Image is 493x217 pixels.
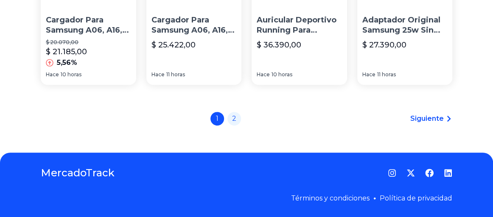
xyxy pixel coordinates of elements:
p: $ 21.185,00 [46,46,87,58]
p: Adaptador Original Samsung 25w Sin Cable A16 A26 A36 A56 [362,15,448,36]
a: Instagram [388,169,396,177]
p: $ 25.422,00 [151,39,196,51]
a: 2 [227,112,241,125]
a: Facebook [425,169,434,177]
span: Siguiente [410,114,444,124]
span: Hace [151,71,165,78]
p: $ 20.070,00 [46,39,131,46]
p: $ 36.390,00 [257,39,301,51]
span: 11 horas [377,71,396,78]
span: 10 horas [272,71,292,78]
p: Cargador Para Samsung A06, A16, A26, A36, A56 S24 Fe, Flip 6 [151,15,237,36]
span: 11 horas [166,71,185,78]
a: Siguiente [410,114,452,124]
p: Cargador Para Samsung A06, A16, A26, A36, A56 S24 Fe, Flip 6 [46,15,131,36]
span: 10 horas [61,71,81,78]
a: Twitter [406,169,415,177]
span: Hace [257,71,270,78]
p: 5,56% [57,58,77,68]
p: $ 27.390,00 [362,39,406,51]
a: LinkedIn [444,169,452,177]
span: Hace [46,71,59,78]
p: Auricular Deportivo Running Para Samsung A06 A16 A36 A56 [257,15,342,36]
a: Términos y condiciones [291,194,370,202]
a: MercadoTrack [41,166,115,180]
span: Hace [362,71,375,78]
a: Política de privacidad [380,194,452,202]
